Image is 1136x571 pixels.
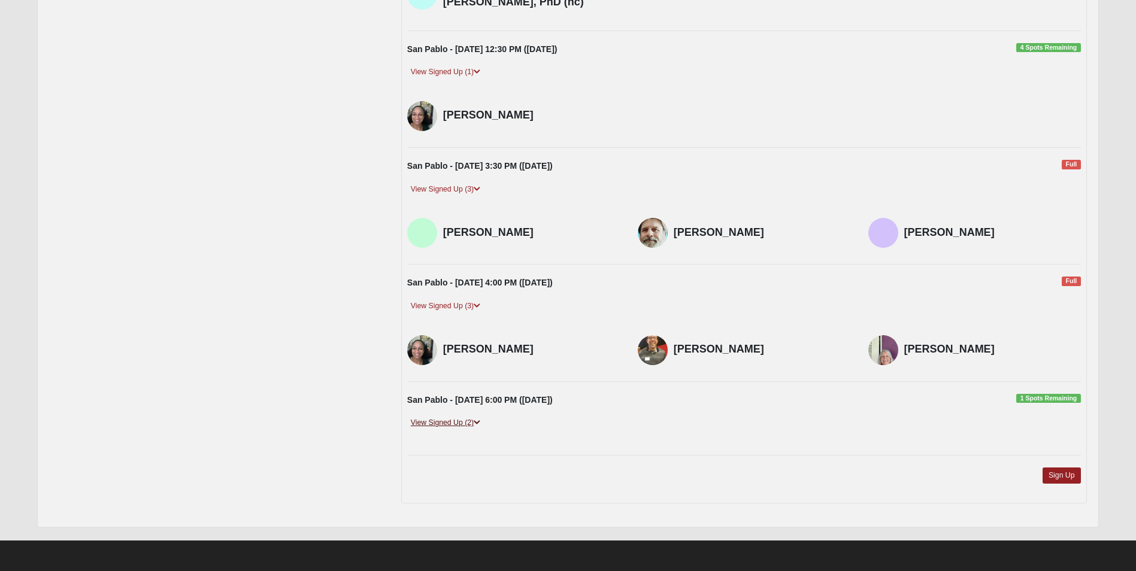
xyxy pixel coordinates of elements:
a: View Signed Up (1) [407,66,484,78]
img: Donna Ireland [407,101,437,131]
h4: [PERSON_NAME] [443,343,620,356]
a: View Signed Up (3) [407,300,484,312]
h4: [PERSON_NAME] [904,343,1081,356]
span: 4 Spots Remaining [1016,43,1080,53]
strong: San Pablo - [DATE] 4:00 PM ([DATE]) [407,278,553,287]
h4: [PERSON_NAME] [674,343,850,356]
img: Connie Valeno [868,335,898,365]
a: View Signed Up (3) [407,183,484,196]
img: Rick Crowley [638,335,668,365]
strong: San Pablo - [DATE] 3:30 PM ([DATE]) [407,161,553,171]
h4: [PERSON_NAME] [674,226,850,239]
strong: San Pablo - [DATE] 12:30 PM ([DATE]) [407,44,558,54]
span: Full [1062,277,1080,286]
span: 1 Spots Remaining [1016,394,1080,403]
strong: San Pablo - [DATE] 6:00 PM ([DATE]) [407,395,553,405]
a: Sign Up [1043,467,1081,484]
a: View Signed Up (2) [407,417,484,429]
h4: [PERSON_NAME] [443,109,620,122]
h4: [PERSON_NAME] [904,226,1081,239]
span: Full [1062,160,1080,169]
img: Sharon White [407,218,437,248]
img: Cristi Lee Wagner [868,218,898,248]
h4: [PERSON_NAME] [443,226,620,239]
img: Donna Ireland [407,335,437,365]
img: Rex Wagner [638,218,668,248]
